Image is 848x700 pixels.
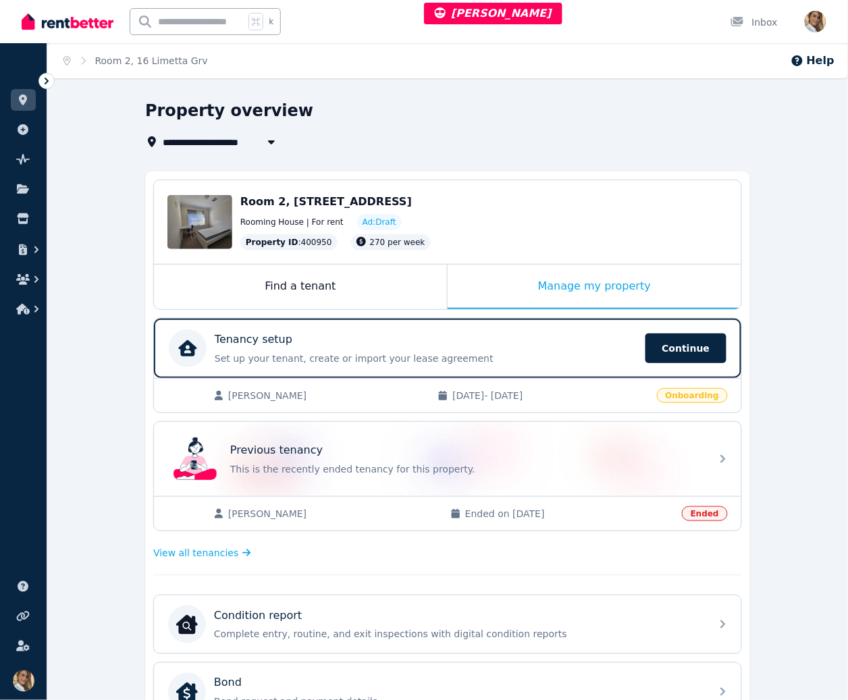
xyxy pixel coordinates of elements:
[47,43,224,78] nav: Breadcrumb
[215,352,637,365] p: Set up your tenant, create or import your lease agreement
[176,614,198,635] img: Condition report
[215,331,292,348] p: Tenancy setup
[230,442,323,458] p: Previous tenancy
[791,53,834,69] button: Help
[154,595,741,653] a: Condition reportCondition reportComplete entry, routine, and exit inspections with digital condit...
[452,389,648,402] span: [DATE] - [DATE]
[174,437,217,481] img: Previous tenancy
[731,16,778,29] div: Inbox
[240,195,412,208] span: Room 2, [STREET_ADDRESS]
[240,217,344,227] span: Rooming House | For rent
[13,670,34,692] img: Jodie Cartmer
[465,507,674,520] span: Ended on [DATE]
[228,389,424,402] span: [PERSON_NAME]
[153,546,251,560] a: View all tenancies
[145,100,313,122] h1: Property overview
[95,55,208,66] a: Room 2, 16 Limetta Grv
[240,234,338,250] div: : 400950
[657,388,728,403] span: Onboarding
[230,462,703,476] p: This is the recently ended tenancy for this property.
[805,11,826,32] img: Jodie Cartmer
[645,333,726,363] span: Continue
[682,506,728,521] span: Ended
[435,7,552,20] span: [PERSON_NAME]
[154,422,741,496] a: Previous tenancyPrevious tenancyThis is the recently ended tenancy for this property.
[370,238,425,247] span: 270 per week
[214,628,703,641] p: Complete entry, routine, and exit inspections with digital condition reports
[214,675,242,691] p: Bond
[214,608,302,624] p: Condition report
[228,507,437,520] span: [PERSON_NAME]
[154,319,741,378] a: Tenancy setupSet up your tenant, create or import your lease agreementContinue
[153,546,238,560] span: View all tenancies
[269,16,273,27] span: k
[154,265,447,309] div: Find a tenant
[246,237,298,248] span: Property ID
[448,265,741,309] div: Manage my property
[22,11,113,32] img: RentBetter
[363,217,396,227] span: Ad: Draft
